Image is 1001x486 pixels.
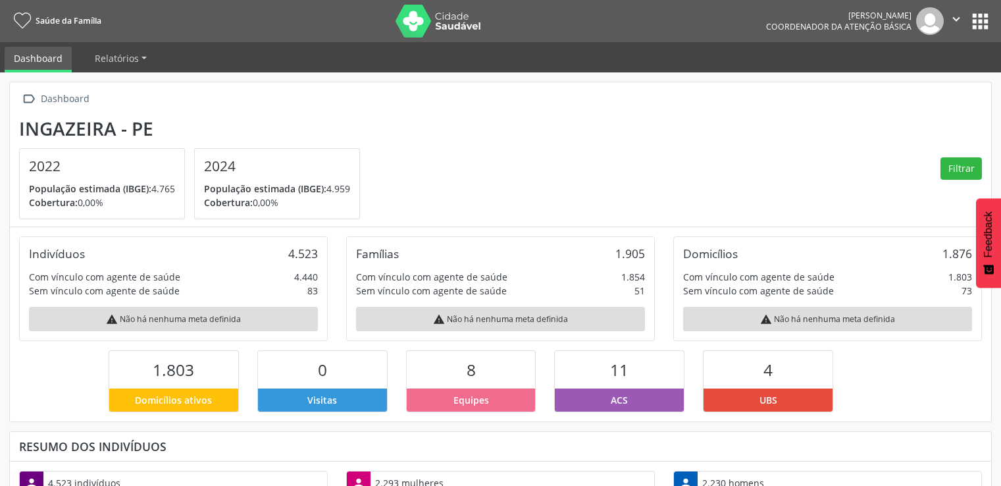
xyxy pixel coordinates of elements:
[683,246,738,261] div: Domicílios
[19,90,91,109] a:  Dashboard
[19,439,982,454] div: Resumo dos indivíduos
[356,246,399,261] div: Famílias
[683,284,834,298] div: Sem vínculo com agente de saúde
[19,90,38,109] i: 
[29,284,180,298] div: Sem vínculo com agente de saúde
[467,359,476,381] span: 8
[948,270,972,284] div: 1.803
[759,393,777,407] span: UBS
[95,52,139,65] span: Relatórios
[135,393,212,407] span: Domicílios ativos
[318,359,327,381] span: 0
[294,270,318,284] div: 4.440
[106,313,118,325] i: warning
[962,284,972,298] div: 73
[969,10,992,33] button: apps
[940,157,982,180] button: Filtrar
[621,270,645,284] div: 1.854
[976,198,1001,288] button: Feedback - Mostrar pesquisa
[453,393,489,407] span: Equipes
[204,182,326,195] span: População estimada (IBGE):
[29,246,85,261] div: Indivíduos
[29,158,175,175] h4: 2022
[29,307,318,331] div: Não há nenhuma meta definida
[683,270,834,284] div: Com vínculo com agente de saúde
[29,182,151,195] span: População estimada (IBGE):
[615,246,645,261] div: 1.905
[683,307,972,331] div: Não há nenhuma meta definida
[760,313,772,325] i: warning
[766,10,911,21] div: [PERSON_NAME]
[433,313,445,325] i: warning
[916,7,944,35] img: img
[983,211,994,257] span: Feedback
[9,10,101,32] a: Saúde da Família
[29,196,175,209] p: 0,00%
[949,12,963,26] i: 
[153,359,194,381] span: 1.803
[19,118,369,140] div: Ingazeira - PE
[944,7,969,35] button: 
[36,15,101,26] span: Saúde da Família
[5,47,72,72] a: Dashboard
[204,196,350,209] p: 0,00%
[307,284,318,298] div: 83
[356,307,645,331] div: Não há nenhuma meta definida
[204,182,350,196] p: 4.959
[38,90,91,109] div: Dashboard
[307,393,337,407] span: Visitas
[611,393,628,407] span: ACS
[288,246,318,261] div: 4.523
[86,47,156,70] a: Relatórios
[356,270,507,284] div: Com vínculo com agente de saúde
[29,196,78,209] span: Cobertura:
[610,359,629,381] span: 11
[942,246,972,261] div: 1.876
[766,21,911,32] span: Coordenador da Atenção Básica
[29,182,175,196] p: 4.765
[356,284,507,298] div: Sem vínculo com agente de saúde
[29,270,180,284] div: Com vínculo com agente de saúde
[634,284,645,298] div: 51
[763,359,773,381] span: 4
[204,158,350,175] h4: 2024
[204,196,253,209] span: Cobertura:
